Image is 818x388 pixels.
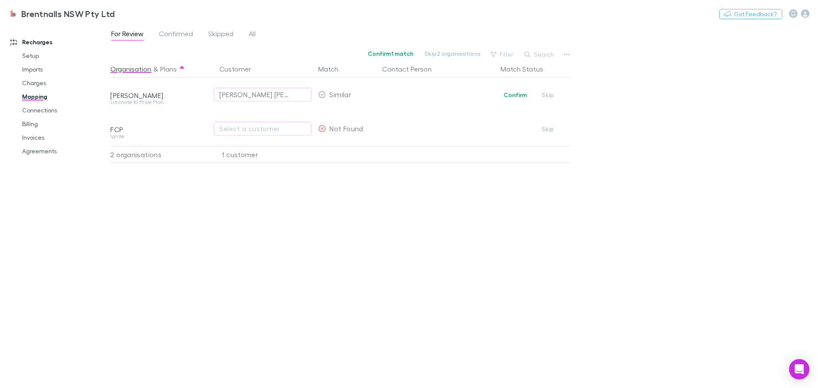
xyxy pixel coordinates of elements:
button: Confirm1 match [362,49,419,59]
span: Confirmed [159,29,193,40]
button: Contact Person [382,60,442,78]
button: Match Status [501,60,553,78]
button: Skip [534,124,562,134]
button: Plans [160,60,177,78]
div: Ultimate 10 Price Plan [110,100,209,105]
div: FCP [110,125,209,134]
a: Recharges [2,35,115,49]
a: Invoices [14,131,115,144]
button: Customer [219,60,261,78]
div: Ignite [110,134,209,139]
span: For Review [111,29,144,40]
div: 1 customer [213,146,315,163]
button: Select a customer [214,122,311,135]
a: Agreements [14,144,115,158]
a: Imports [14,63,115,76]
div: Open Intercom Messenger [789,359,809,379]
span: Similar [329,90,351,98]
a: Setup [14,49,115,63]
button: Got Feedback? [719,9,782,19]
a: Charges [14,76,115,90]
div: & [110,60,209,78]
span: Skipped [208,29,233,40]
button: [PERSON_NAME] [PERSON_NAME] [214,88,311,101]
button: Skip2 organisations [419,49,486,59]
a: Billing [14,117,115,131]
a: Mapping [14,90,115,103]
a: Connections [14,103,115,117]
h3: Brentnalls NSW Pty Ltd [21,9,115,19]
button: Filter [486,49,518,60]
a: Brentnalls NSW Pty Ltd [3,3,120,24]
span: All [249,29,256,40]
span: Not Found [329,124,363,132]
button: Organisation [110,60,151,78]
img: Brentnalls NSW Pty Ltd's Logo [9,9,18,19]
button: Confirm [498,90,533,100]
div: Select a customer [219,124,306,134]
div: 2 organisations [110,146,213,163]
button: Skip [534,90,562,100]
button: Match [318,60,349,78]
div: [PERSON_NAME] [110,91,209,100]
div: [PERSON_NAME] [PERSON_NAME] [219,89,289,100]
button: Search [520,49,559,60]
